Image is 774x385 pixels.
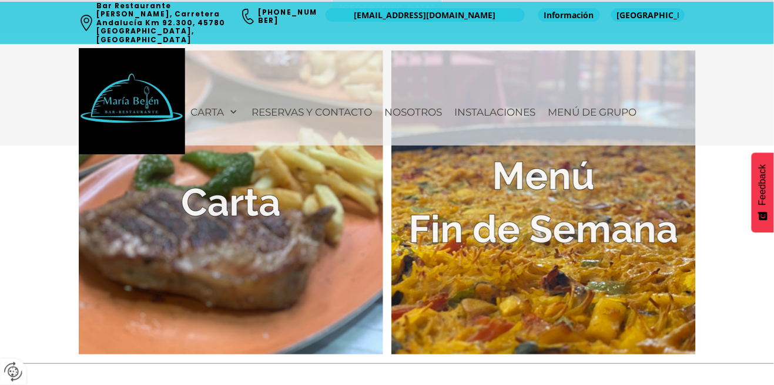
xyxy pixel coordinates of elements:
span: [EMAIL_ADDRESS][DOMAIN_NAME] [354,9,496,21]
a: Carta [79,50,383,354]
a: [GEOGRAPHIC_DATA] [611,8,685,22]
span: Nosotros [385,106,443,118]
button: Feedback - Mostrar encuesta [752,153,774,232]
span: Carta [191,106,225,118]
a: Instalaciones [449,100,542,124]
a: Información [538,8,600,22]
a: [PHONE_NUMBER] [259,7,318,25]
a: Carta [185,100,246,124]
span: Instalaciones [455,106,536,118]
a: Reservas y contacto [246,100,378,124]
a: Menú de Grupo [542,100,643,124]
span: Reservas y contacto [252,106,373,118]
span: Menú de Grupo [548,106,637,118]
span: Información [544,9,594,21]
span: Feedback [758,164,768,205]
a: Bar Restaurante [PERSON_NAME], Carretera Andalucía Km 92.300, 45780 [GEOGRAPHIC_DATA], [GEOGRAPHI... [97,1,228,45]
span: [GEOGRAPHIC_DATA] [617,9,679,21]
a: [EMAIL_ADDRESS][DOMAIN_NAME] [326,8,525,22]
a: Menú Fin de Semana [391,50,696,354]
img: Bar Restaurante María Belén [79,48,185,154]
a: Nosotros [379,100,448,124]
